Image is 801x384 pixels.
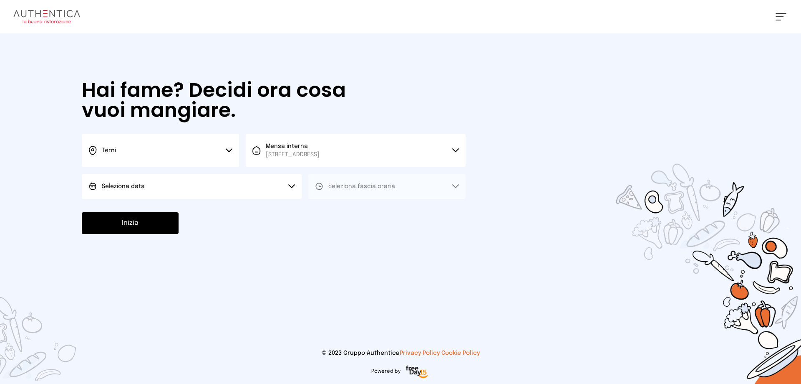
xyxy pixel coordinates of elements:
img: logo-freeday.3e08031.png [404,364,430,381]
a: Cookie Policy [441,350,480,356]
button: Seleziona data [82,174,302,199]
p: © 2023 Gruppo Authentica [13,349,788,357]
button: Mensa interna[STREET_ADDRESS] [246,134,466,167]
button: Inizia [82,212,179,234]
span: [STREET_ADDRESS] [266,150,320,159]
button: Seleziona fascia oraria [308,174,466,199]
h1: Hai fame? Decidi ora cosa vuoi mangiare. [82,80,370,120]
a: Privacy Policy [400,350,440,356]
button: Terni [82,134,239,167]
span: Seleziona data [102,183,145,189]
img: logo.8f33a47.png [13,10,80,23]
span: Powered by [371,368,400,375]
span: Terni [102,147,116,153]
span: Seleziona fascia oraria [328,183,395,189]
span: Mensa interna [266,142,320,159]
img: sticker-selezione-mensa.70a28f7.png [567,116,801,384]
